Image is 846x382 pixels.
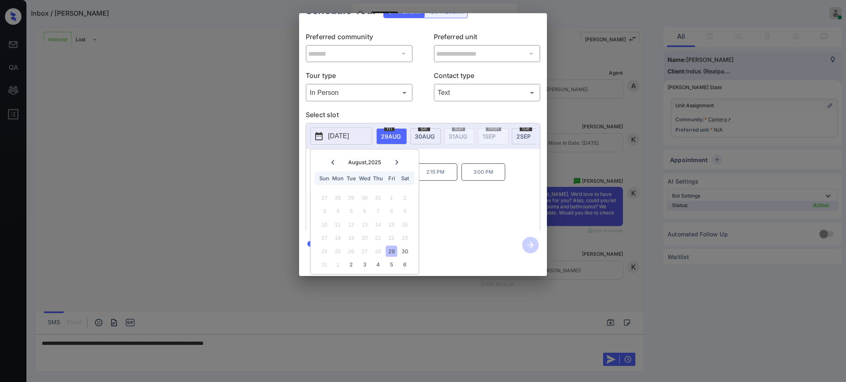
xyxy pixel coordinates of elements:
[346,205,357,217] div: Not available Tuesday, August 5th, 2025
[386,173,397,184] div: Fri
[399,219,410,230] div: Not available Saturday, August 16th, 2025
[399,205,410,217] div: Not available Saturday, August 9th, 2025
[310,127,372,145] button: [DATE]
[434,71,541,84] p: Contact type
[348,159,381,165] div: August , 2025
[373,173,384,184] div: Thu
[359,219,370,230] div: Not available Wednesday, August 13th, 2025
[512,128,542,144] div: date-select
[346,192,357,203] div: Not available Tuesday, July 29th, 2025
[436,86,539,99] div: Text
[418,126,430,131] span: sat
[332,219,343,230] div: Not available Monday, August 11th, 2025
[386,192,397,203] div: Not available Friday, August 1st, 2025
[306,110,540,123] p: Select slot
[318,149,540,163] p: *Available time slots
[306,71,413,84] p: Tour type
[386,205,397,217] div: Not available Friday, August 8th, 2025
[332,173,343,184] div: Mon
[461,163,505,181] p: 3:00 PM
[332,192,343,203] div: Not available Monday, July 28th, 2025
[384,126,394,131] span: fri
[413,163,457,181] p: 2:15 PM
[381,133,401,140] span: 29 AUG
[308,86,411,99] div: In Person
[328,131,349,141] p: [DATE]
[399,173,410,184] div: Sat
[386,219,397,230] div: Not available Friday, August 15th, 2025
[319,205,330,217] div: Not available Sunday, August 3rd, 2025
[319,192,330,203] div: Not available Sunday, July 27th, 2025
[359,192,370,203] div: Not available Wednesday, July 30th, 2025
[359,173,370,184] div: Wed
[306,32,413,45] p: Preferred community
[359,205,370,217] div: Not available Wednesday, August 6th, 2025
[415,133,435,140] span: 30 AUG
[332,205,343,217] div: Not available Monday, August 4th, 2025
[376,128,407,144] div: date-select
[434,32,541,45] p: Preferred unit
[319,173,330,184] div: Sun
[373,192,384,203] div: Not available Thursday, July 31st, 2025
[373,219,384,230] div: Not available Thursday, August 14th, 2025
[373,205,384,217] div: Not available Thursday, August 7th, 2025
[399,192,410,203] div: Not available Saturday, August 2nd, 2025
[410,128,441,144] div: date-select
[516,133,531,140] span: 2 SEP
[313,191,416,271] div: month 2025-08
[346,219,357,230] div: Not available Tuesday, August 12th, 2025
[520,126,532,131] span: tue
[346,173,357,184] div: Tue
[319,219,330,230] div: Not available Sunday, August 10th, 2025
